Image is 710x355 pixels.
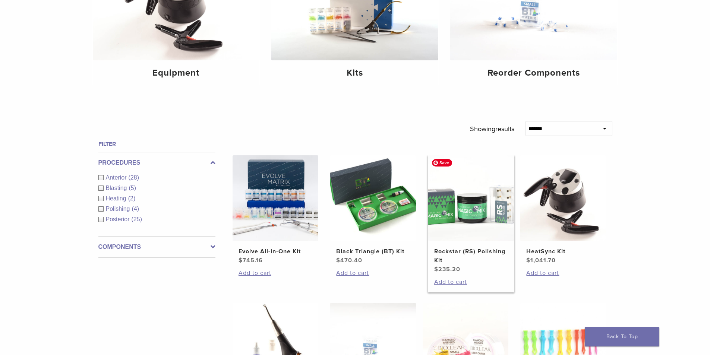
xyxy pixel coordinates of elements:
[106,206,132,212] span: Polishing
[585,327,659,346] a: Back To Top
[98,140,215,149] h4: Filter
[434,247,508,265] h2: Rockstar (RS) Polishing Kit
[128,195,136,202] span: (2)
[277,66,432,80] h4: Kits
[432,159,452,167] span: Save
[434,266,460,273] bdi: 235.20
[98,158,215,167] label: Procedures
[132,206,139,212] span: (4)
[239,257,243,264] span: $
[526,247,600,256] h2: HeatSync Kit
[106,195,128,202] span: Heating
[99,66,254,80] h4: Equipment
[456,66,611,80] h4: Reorder Components
[336,257,362,264] bdi: 470.40
[470,121,514,137] p: Showing results
[526,269,600,278] a: Add to cart: “HeatSync Kit”
[106,185,129,191] span: Blasting
[129,174,139,181] span: (28)
[434,266,438,273] span: $
[132,216,142,222] span: (25)
[336,247,410,256] h2: Black Triangle (BT) Kit
[233,155,318,241] img: Evolve All-in-One Kit
[129,185,136,191] span: (5)
[526,257,556,264] bdi: 1,041.70
[106,174,129,181] span: Anterior
[330,155,417,265] a: Black Triangle (BT) KitBlack Triangle (BT) Kit $470.40
[520,155,607,265] a: HeatSync KitHeatSync Kit $1,041.70
[239,257,263,264] bdi: 745.16
[428,155,514,241] img: Rockstar (RS) Polishing Kit
[434,278,508,286] a: Add to cart: “Rockstar (RS) Polishing Kit”
[106,216,132,222] span: Posterior
[336,257,340,264] span: $
[232,155,319,265] a: Evolve All-in-One KitEvolve All-in-One Kit $745.16
[330,155,416,241] img: Black Triangle (BT) Kit
[98,243,215,251] label: Components
[239,269,312,278] a: Add to cart: “Evolve All-in-One Kit”
[336,269,410,278] a: Add to cart: “Black Triangle (BT) Kit”
[526,257,530,264] span: $
[239,247,312,256] h2: Evolve All-in-One Kit
[520,155,606,241] img: HeatSync Kit
[428,155,515,274] a: Rockstar (RS) Polishing KitRockstar (RS) Polishing Kit $235.20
